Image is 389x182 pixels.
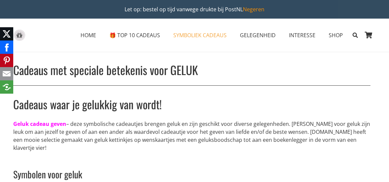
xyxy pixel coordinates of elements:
p: – deze symbolische cadeautjes brengen geluk en zijn geschikt voor diverse gelegenheden. [PERSON_N... [13,120,370,152]
span: SHOP [329,32,343,39]
a: SHOPSHOP Menu [322,27,350,44]
a: SYMBOLIEK CADEAUSSYMBOLIEK CADEAUS Menu [167,27,233,44]
h1: Cadeaus met speciale betekenis voor GELUK [13,62,370,77]
a: 🎁 TOP 10 CADEAUS🎁 TOP 10 CADEAUS Menu [103,27,167,44]
span: INTERESSE [289,32,315,39]
span: SYMBOLIEK CADEAUS [173,32,227,39]
a: Negeren [243,6,264,13]
a: GELEGENHEIDGELEGENHEID Menu [233,27,282,44]
b: Geluk cadeau geven [13,120,66,128]
a: HOMEHOME Menu [74,27,103,44]
a: Winkelwagen [361,19,376,52]
a: INTERESSEINTERESSE Menu [282,27,322,44]
span: GELEGENHEID [240,32,276,39]
h2: Cadeaus waar je gelukkig van wordt! [13,88,370,112]
a: gift-box-icon-grey-inspirerendwinkelen [13,30,26,41]
h3: Symbolen voor geluk [13,160,370,181]
span: 🎁 TOP 10 CADEAUS [109,32,160,39]
a: Zoeken [350,27,361,44]
span: HOME [81,32,96,39]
